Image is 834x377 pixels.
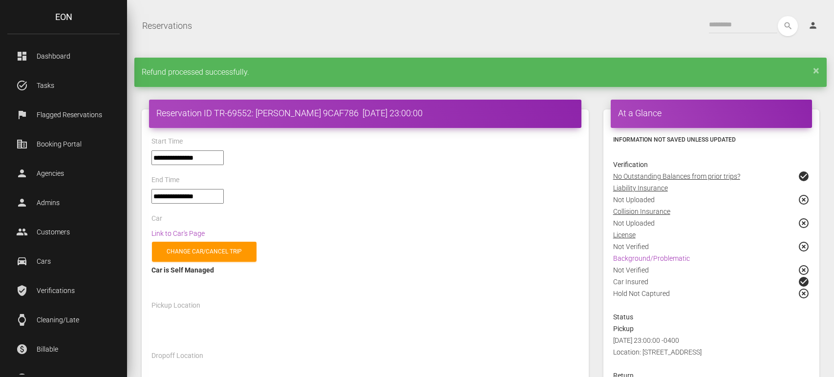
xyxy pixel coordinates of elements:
[15,49,112,63] p: Dashboard
[15,137,112,151] p: Booking Portal
[7,132,120,156] a: corporate_fare Booking Portal
[151,351,203,361] label: Dropoff Location
[613,135,810,144] h6: Information not saved unless updated
[134,58,827,87] div: Refund processed successfully.
[798,264,810,276] span: highlight_off
[778,16,798,36] button: search
[7,73,120,98] a: task_alt Tasks
[606,241,817,252] div: Not Verified
[156,107,574,119] h4: Reservation ID TR-69552: [PERSON_NAME] 9CAF786 [DATE] 23:00:00
[606,288,817,311] div: Hold Not Captured
[798,194,810,206] span: highlight_off
[7,308,120,332] a: watch Cleaning/Late
[613,313,633,321] strong: Status
[15,313,112,327] p: Cleaning/Late
[798,217,810,229] span: highlight_off
[798,170,810,182] span: check_circle
[606,264,817,276] div: Not Verified
[7,249,120,273] a: drive_eta Cars
[813,67,819,73] a: ×
[15,342,112,356] p: Billable
[606,217,817,229] div: Not Uploaded
[808,21,818,30] i: person
[606,194,817,206] div: Not Uploaded
[151,137,183,147] label: Start Time
[798,288,810,299] span: highlight_off
[7,161,120,186] a: person Agencies
[151,301,200,311] label: Pickup Location
[15,283,112,298] p: Verifications
[142,14,192,38] a: Reservations
[7,44,120,68] a: dashboard Dashboard
[151,214,162,224] label: Car
[613,336,702,356] span: [DATE] 23:00:00 -0400 Location: [STREET_ADDRESS]
[613,208,670,215] u: Collision Insurance
[798,276,810,288] span: check_circle
[152,242,257,262] a: Change car/cancel trip
[7,103,120,127] a: flag Flagged Reservations
[151,264,579,276] div: Car is Self Managed
[7,337,120,361] a: paid Billable
[15,166,112,181] p: Agencies
[613,254,690,262] a: Background/Problematic
[801,16,827,36] a: person
[7,220,120,244] a: people Customers
[15,225,112,239] p: Customers
[151,230,205,237] a: Link to Car's Page
[613,172,740,180] u: No Outstanding Balances from prior trips?
[151,175,179,185] label: End Time
[613,325,634,333] strong: Pickup
[15,195,112,210] p: Admins
[613,231,636,239] u: License
[798,241,810,252] span: highlight_off
[606,276,817,288] div: Car Insured
[618,107,805,119] h4: At a Glance
[15,107,112,122] p: Flagged Reservations
[7,190,120,215] a: person Admins
[15,78,112,93] p: Tasks
[15,254,112,269] p: Cars
[613,184,668,192] u: Liability Insurance
[613,161,648,168] strong: Verification
[7,278,120,303] a: verified_user Verifications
